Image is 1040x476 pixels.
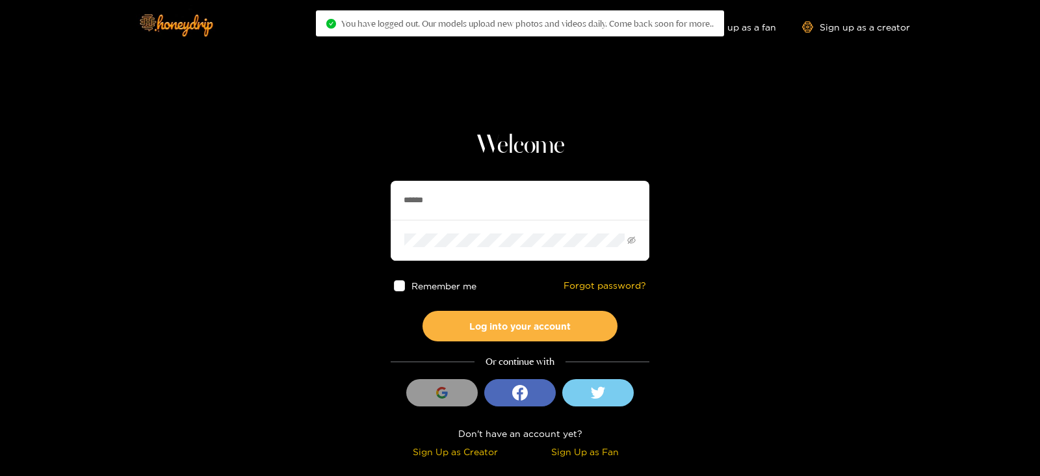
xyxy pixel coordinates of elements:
div: Or continue with [391,354,649,369]
div: Sign Up as Fan [523,444,646,459]
div: Sign Up as Creator [394,444,517,459]
a: Sign up as a creator [802,21,910,33]
h1: Welcome [391,130,649,161]
div: Don't have an account yet? [391,426,649,441]
a: Sign up as a fan [687,21,776,33]
span: check-circle [326,19,336,29]
a: Forgot password? [564,280,646,291]
button: Log into your account [422,311,617,341]
span: Remember me [411,281,476,291]
span: You have logged out. Our models upload new photos and videos daily. Come back soon for more.. [341,18,714,29]
span: eye-invisible [627,236,636,245]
